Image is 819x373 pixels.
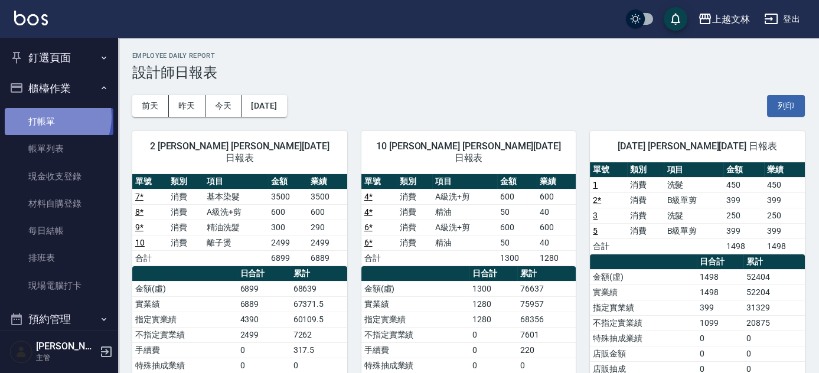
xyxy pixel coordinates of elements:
[469,281,517,296] td: 1300
[432,189,497,204] td: A級洗+剪
[517,266,576,282] th: 累計
[469,312,517,327] td: 1280
[361,296,469,312] td: 實業績
[627,208,664,223] td: 消費
[268,174,308,189] th: 金額
[664,208,723,223] td: 洗髮
[361,174,576,266] table: a dense table
[723,177,764,192] td: 450
[697,315,744,331] td: 1099
[697,300,744,315] td: 399
[132,174,168,189] th: 單號
[764,223,805,238] td: 399
[242,95,286,117] button: [DATE]
[590,284,696,300] td: 實業績
[308,204,347,220] td: 600
[291,342,347,358] td: 317.5
[132,358,237,373] td: 特殊抽成業績
[361,174,397,189] th: 單號
[135,238,145,247] a: 10
[168,189,203,204] td: 消費
[469,296,517,312] td: 1280
[432,220,497,235] td: A級洗+剪
[517,281,576,296] td: 76637
[132,52,805,60] h2: Employee Daily Report
[537,204,576,220] td: 40
[5,190,113,217] a: 材料自購登錄
[764,208,805,223] td: 250
[168,204,203,220] td: 消費
[469,266,517,282] th: 日合計
[664,177,723,192] td: 洗髮
[627,223,664,238] td: 消費
[743,315,805,331] td: 20875
[169,95,205,117] button: 昨天
[291,266,347,282] th: 累計
[397,235,432,250] td: 消費
[697,269,744,284] td: 1498
[693,7,755,31] button: 上越文林
[5,135,113,162] a: 帳單列表
[397,204,432,220] td: 消費
[36,341,96,352] h5: [PERSON_NAME]
[604,140,791,152] span: [DATE] [PERSON_NAME][DATE] 日報表
[664,192,723,208] td: B級單剪
[397,174,432,189] th: 類別
[593,226,598,235] a: 5
[590,269,696,284] td: 金額(虛)
[517,327,576,342] td: 7601
[627,177,664,192] td: 消費
[132,327,237,342] td: 不指定實業績
[204,189,269,204] td: 基本染髮
[268,250,308,266] td: 6899
[432,235,497,250] td: 精油
[204,204,269,220] td: A級洗+剪
[743,346,805,361] td: 0
[497,220,537,235] td: 600
[132,95,169,117] button: 前天
[469,342,517,358] td: 0
[517,296,576,312] td: 75957
[5,304,113,335] button: 預約管理
[5,272,113,299] a: 現場電腦打卡
[132,296,237,312] td: 實業績
[204,220,269,235] td: 精油洗髮
[5,244,113,271] a: 排班表
[537,250,576,266] td: 1280
[237,266,290,282] th: 日合計
[308,250,347,266] td: 6889
[168,220,203,235] td: 消費
[132,174,347,266] table: a dense table
[308,174,347,189] th: 業績
[432,204,497,220] td: 精油
[590,346,696,361] td: 店販金額
[743,269,805,284] td: 52404
[469,358,517,373] td: 0
[376,140,562,164] span: 10 [PERSON_NAME] [PERSON_NAME][DATE] 日報表
[268,220,308,235] td: 300
[361,250,397,266] td: 合計
[397,220,432,235] td: 消費
[697,254,744,270] th: 日合計
[664,223,723,238] td: B級單剪
[590,162,805,254] table: a dense table
[237,342,290,358] td: 0
[14,11,48,25] img: Logo
[308,235,347,250] td: 2499
[168,235,203,250] td: 消費
[291,281,347,296] td: 68639
[590,238,627,254] td: 合計
[291,296,347,312] td: 67371.5
[497,204,537,220] td: 50
[9,340,33,364] img: Person
[361,358,469,373] td: 特殊抽成業績
[593,211,598,220] a: 3
[146,140,333,164] span: 2 [PERSON_NAME] [PERSON_NAME][DATE] 日報表
[361,312,469,327] td: 指定實業績
[712,12,750,27] div: 上越文林
[132,281,237,296] td: 金額(虛)
[204,174,269,189] th: 項目
[517,358,576,373] td: 0
[497,189,537,204] td: 600
[497,174,537,189] th: 金額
